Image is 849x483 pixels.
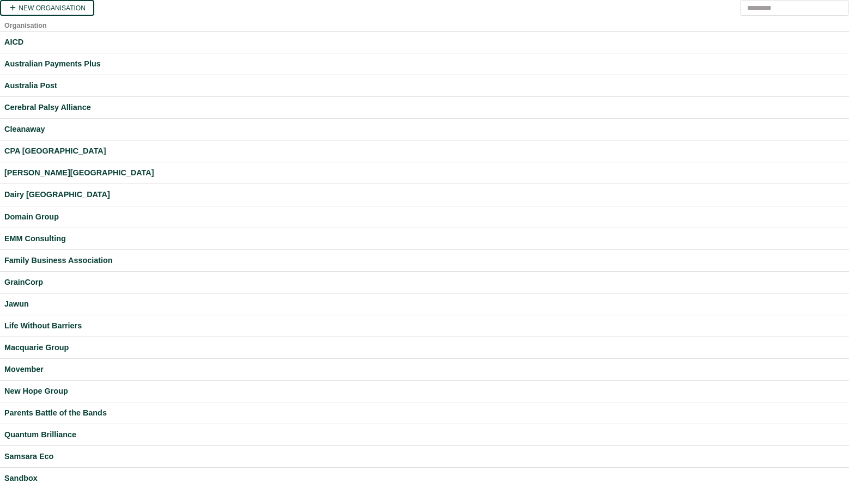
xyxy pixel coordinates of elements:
a: Australia Post [4,80,845,92]
a: AICD [4,36,845,48]
a: Family Business Association [4,254,845,267]
a: Parents Battle of the Bands [4,407,845,419]
a: CPA [GEOGRAPHIC_DATA] [4,145,845,157]
a: GrainCorp [4,276,845,289]
a: Domain Group [4,211,845,223]
a: Macquarie Group [4,341,845,354]
a: Quantum Brilliance [4,429,845,441]
a: Dairy [GEOGRAPHIC_DATA] [4,188,845,201]
a: Movember [4,363,845,376]
a: Australian Payments Plus [4,58,845,70]
a: EMM Consulting [4,233,845,245]
a: Cerebral Palsy Alliance [4,101,845,114]
a: Jawun [4,298,845,310]
a: New Hope Group [4,385,845,398]
a: [PERSON_NAME][GEOGRAPHIC_DATA] [4,167,845,179]
a: Life Without Barriers [4,320,845,332]
a: Samsara Eco [4,450,845,463]
a: Cleanaway [4,123,845,136]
